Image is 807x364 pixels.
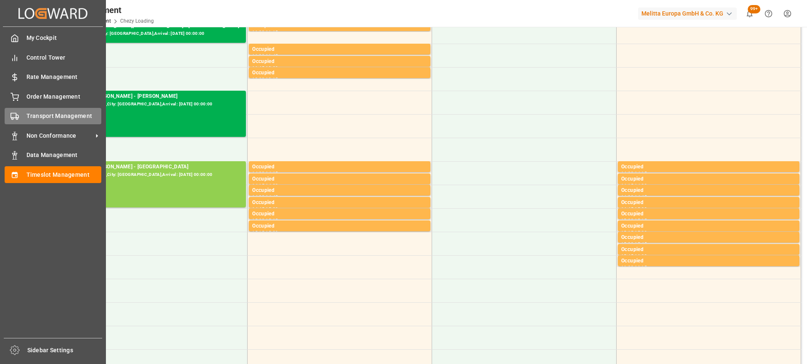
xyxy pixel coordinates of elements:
[621,242,633,246] div: 15:30
[264,54,266,58] div: -
[635,242,647,246] div: 15:45
[264,66,266,70] div: -
[264,230,266,234] div: -
[621,265,633,269] div: 16:00
[5,147,101,163] a: Data Management
[26,112,102,120] span: Transport Management
[5,88,101,105] a: Order Management
[27,346,103,355] span: Sidebar Settings
[759,4,778,23] button: Help Center
[621,218,633,222] div: 15:00
[252,163,427,171] div: Occupied
[252,222,427,230] div: Occupied
[264,171,266,175] div: -
[635,195,647,199] div: 14:45
[252,186,427,195] div: Occupied
[252,69,427,77] div: Occupied
[5,166,101,183] a: Timeslot Management
[266,66,278,70] div: 12:00
[633,230,635,234] div: -
[252,183,264,187] div: 14:15
[252,218,264,222] div: 15:00
[26,73,102,81] span: Rate Management
[5,49,101,65] a: Control Tower
[266,171,278,175] div: 14:15
[5,30,101,46] a: My Cockpit
[252,66,264,70] div: 11:45
[264,218,266,222] div: -
[26,170,102,179] span: Timeslot Management
[252,30,264,34] div: 11:00
[266,30,278,34] div: 11:15
[266,218,278,222] div: 15:15
[68,92,243,101] div: Transport [PERSON_NAME] - [PERSON_NAME]
[266,183,278,187] div: 14:30
[621,222,796,230] div: Occupied
[633,254,635,258] div: -
[252,77,264,81] div: 12:00
[635,265,647,269] div: 16:15
[68,163,243,171] div: Transport [PERSON_NAME] - [GEOGRAPHIC_DATA]
[621,246,796,254] div: Occupied
[740,4,759,23] button: show 100 new notifications
[252,230,264,234] div: 15:15
[26,34,102,42] span: My Cockpit
[621,257,796,265] div: Occupied
[266,195,278,199] div: 14:45
[264,77,266,81] div: -
[26,131,93,140] span: Non Conformance
[633,207,635,211] div: -
[264,195,266,199] div: -
[252,54,264,58] div: 11:30
[68,30,243,37] div: Pallets: ,TU: 72,City: [GEOGRAPHIC_DATA],Arrival: [DATE] 00:00:00
[621,186,796,195] div: Occupied
[621,163,796,171] div: Occupied
[252,207,264,211] div: 14:45
[635,207,647,211] div: 15:00
[748,5,760,13] span: 99+
[633,265,635,269] div: -
[252,195,264,199] div: 14:30
[621,207,633,211] div: 14:45
[252,175,427,183] div: Occupied
[621,230,633,234] div: 15:15
[621,210,796,218] div: Occupied
[621,175,796,183] div: Occupied
[633,171,635,175] div: -
[266,207,278,211] div: 15:00
[264,183,266,187] div: -
[621,254,633,258] div: 15:45
[264,207,266,211] div: -
[633,242,635,246] div: -
[26,53,102,62] span: Control Tower
[621,233,796,242] div: Occupied
[26,92,102,101] span: Order Management
[621,199,796,207] div: Occupied
[26,151,102,160] span: Data Management
[264,30,266,34] div: -
[635,183,647,187] div: 14:30
[621,171,633,175] div: 14:00
[252,45,427,54] div: Occupied
[633,195,635,199] div: -
[68,101,243,108] div: Pallets: 4,TU: 1042,City: [GEOGRAPHIC_DATA],Arrival: [DATE] 00:00:00
[635,254,647,258] div: 16:00
[5,108,101,124] a: Transport Management
[252,199,427,207] div: Occupied
[633,218,635,222] div: -
[252,171,264,175] div: 14:00
[635,171,647,175] div: 14:15
[266,77,278,81] div: 12:15
[266,230,278,234] div: 15:30
[68,171,243,178] div: Pallets: 14,TU: 212,City: [GEOGRAPHIC_DATA],Arrival: [DATE] 00:00:00
[633,183,635,187] div: -
[266,54,278,58] div: 11:45
[621,195,633,199] div: 14:30
[621,183,633,187] div: 14:15
[635,230,647,234] div: 15:30
[638,8,737,20] div: Melitta Europa GmbH & Co. KG
[252,58,427,66] div: Occupied
[638,5,740,21] button: Melitta Europa GmbH & Co. KG
[635,218,647,222] div: 15:15
[5,69,101,85] a: Rate Management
